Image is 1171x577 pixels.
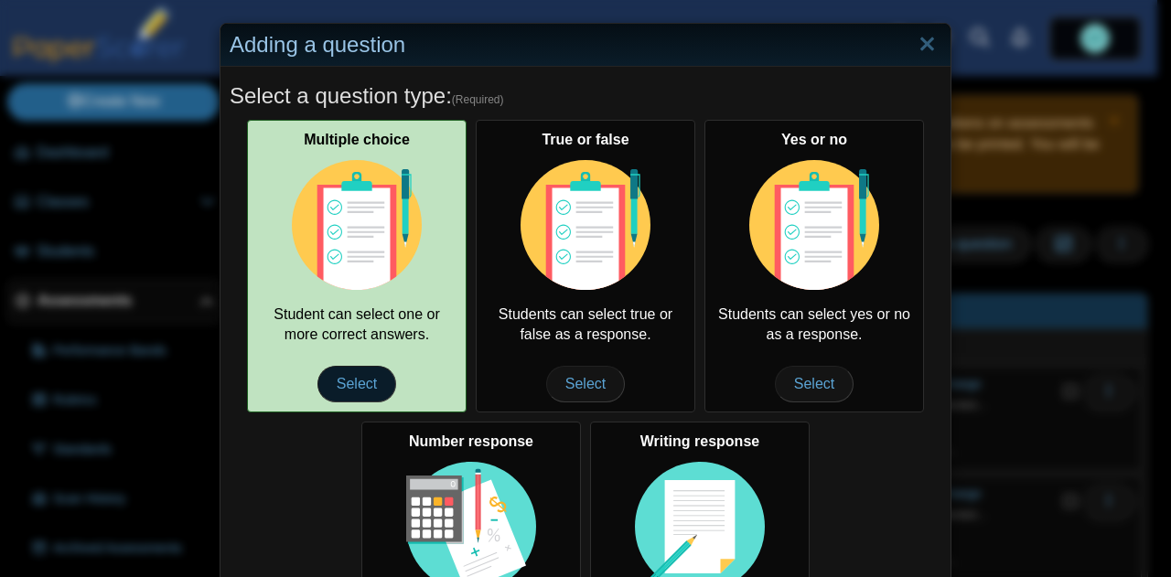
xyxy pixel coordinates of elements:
b: Yes or no [781,132,847,147]
span: Select [317,366,396,402]
img: item-type-multiple-choice.svg [521,160,650,290]
b: True or false [542,132,628,147]
b: Multiple choice [304,132,410,147]
span: Select [775,366,854,402]
span: Select [546,366,625,402]
div: Student can select one or more correct answers. [247,120,467,412]
b: Writing response [640,433,759,449]
a: Close [913,29,941,60]
h5: Select a question type: [230,80,941,112]
div: Students can select true or false as a response. [476,120,695,412]
b: Number response [409,433,533,449]
div: Students can select yes or no as a response. [704,120,924,412]
div: Adding a question [220,24,951,67]
img: item-type-multiple-choice.svg [292,160,422,290]
span: (Required) [452,92,504,108]
img: item-type-multiple-choice.svg [749,160,879,290]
